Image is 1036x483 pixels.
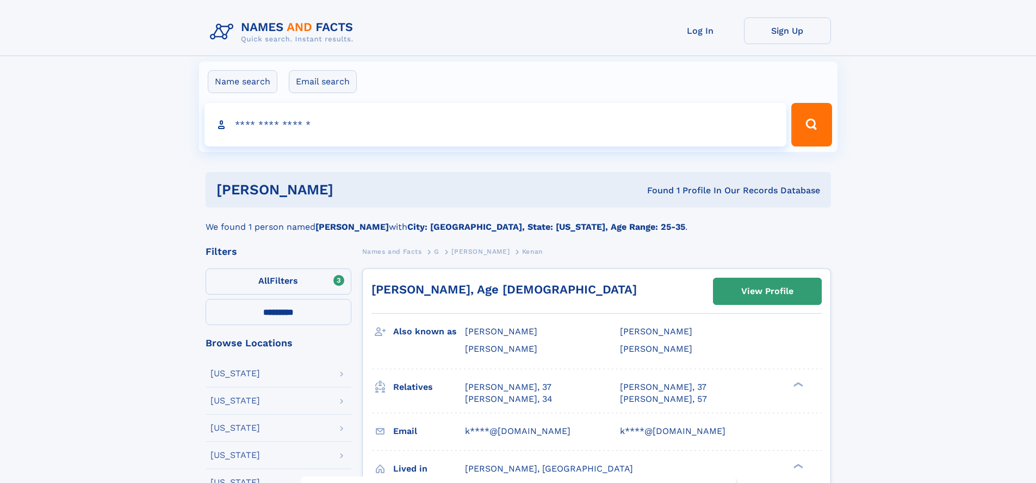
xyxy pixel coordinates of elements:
[210,369,260,378] div: [US_STATE]
[657,17,744,44] a: Log In
[393,322,465,341] h3: Also known as
[620,326,692,337] span: [PERSON_NAME]
[206,338,351,348] div: Browse Locations
[407,222,685,232] b: City: [GEOGRAPHIC_DATA], State: [US_STATE], Age Range: 25-35
[208,70,277,93] label: Name search
[216,183,491,197] h1: [PERSON_NAME]
[791,381,804,388] div: ❯
[465,381,551,393] a: [PERSON_NAME], 37
[465,393,553,405] a: [PERSON_NAME], 34
[371,283,637,296] a: [PERSON_NAME], Age [DEMOGRAPHIC_DATA]
[451,248,510,255] span: [PERSON_NAME]
[362,244,422,258] a: Names and Facts
[791,462,804,469] div: ❯
[206,207,831,234] div: We found 1 person named with .
[620,381,706,393] a: [PERSON_NAME], 37
[204,103,787,146] input: search input
[206,17,362,47] img: Logo Names and Facts
[206,268,351,295] label: Filters
[791,103,832,146] button: Search Button
[465,344,537,354] span: [PERSON_NAME]
[210,396,260,405] div: [US_STATE]
[210,424,260,432] div: [US_STATE]
[289,70,357,93] label: Email search
[206,247,351,256] div: Filters
[210,451,260,460] div: [US_STATE]
[465,326,537,337] span: [PERSON_NAME]
[434,248,439,255] span: G
[315,222,389,232] b: [PERSON_NAME]
[258,276,270,286] span: All
[741,279,793,304] div: View Profile
[620,393,707,405] a: [PERSON_NAME], 57
[490,185,820,197] div: Found 1 Profile In Our Records Database
[393,422,465,441] h3: Email
[465,463,633,474] span: [PERSON_NAME], [GEOGRAPHIC_DATA]
[620,344,692,354] span: [PERSON_NAME]
[714,278,821,304] a: View Profile
[522,248,543,255] span: Kenan
[393,460,465,478] h3: Lived in
[451,244,510,258] a: [PERSON_NAME]
[393,378,465,396] h3: Relatives
[434,244,439,258] a: G
[744,17,831,44] a: Sign Up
